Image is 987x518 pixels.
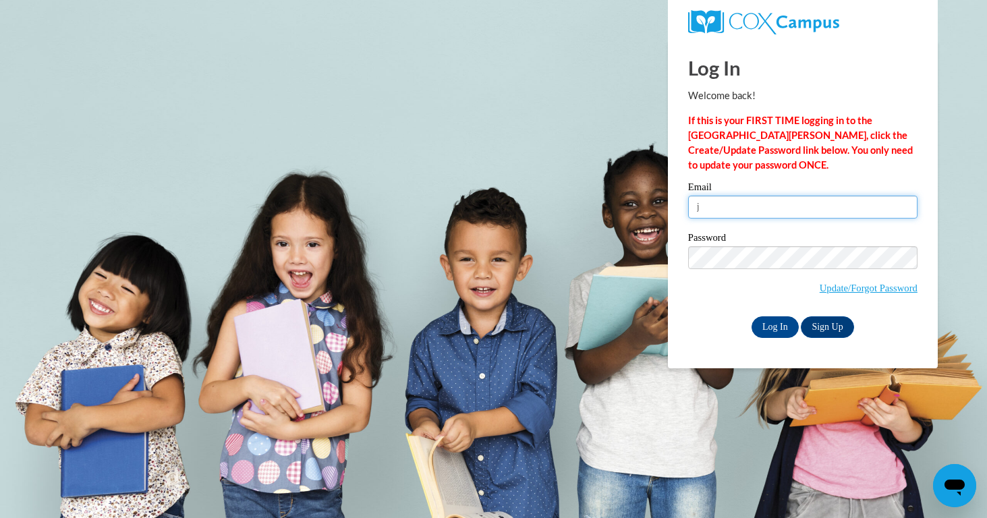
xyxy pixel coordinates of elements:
[688,233,918,246] label: Password
[752,316,799,338] input: Log In
[688,115,913,171] strong: If this is your FIRST TIME logging in to the [GEOGRAPHIC_DATA][PERSON_NAME], click the Create/Upd...
[688,10,839,34] img: COX Campus
[688,182,918,196] label: Email
[688,10,918,34] a: COX Campus
[688,88,918,103] p: Welcome back!
[820,283,918,293] a: Update/Forgot Password
[933,464,976,507] iframe: Button to launch messaging window
[688,54,918,82] h1: Log In
[801,316,853,338] a: Sign Up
